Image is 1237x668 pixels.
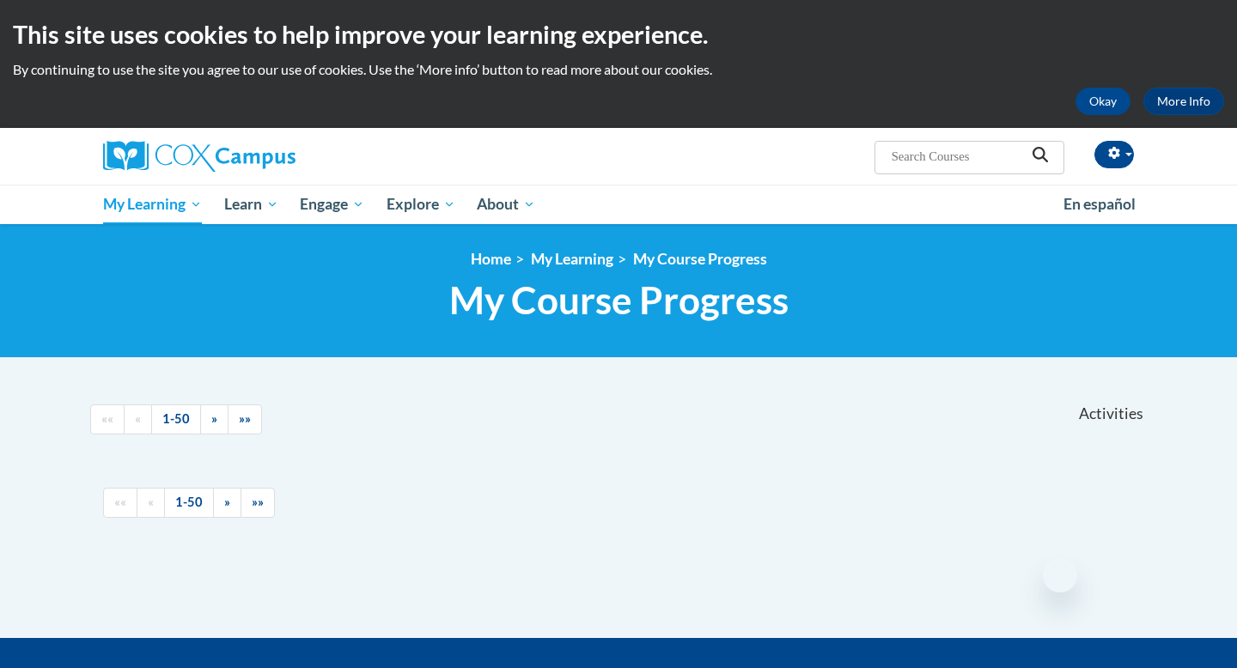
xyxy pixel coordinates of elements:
[241,488,275,518] a: End
[228,404,262,434] a: End
[135,411,141,426] span: «
[92,185,213,224] a: My Learning
[466,185,547,224] a: About
[1043,558,1077,592] iframe: Close message
[124,404,152,434] a: Previous
[101,411,113,426] span: ««
[1052,186,1147,222] a: En español
[151,404,201,434] a: 1-50
[148,495,154,509] span: «
[137,488,165,518] a: Previous
[1079,404,1143,423] span: Activities
[289,185,375,224] a: Engage
[13,17,1224,52] h2: This site uses cookies to help improve your learning experience.
[252,495,264,509] span: »»
[633,250,767,268] a: My Course Progress
[1076,88,1130,115] button: Okay
[1094,141,1134,168] button: Account Settings
[103,141,296,172] img: Cox Campus
[375,185,466,224] a: Explore
[300,194,364,215] span: Engage
[471,250,511,268] a: Home
[1027,146,1053,168] button: Search
[103,141,430,172] a: Cox Campus
[213,185,289,224] a: Learn
[103,194,202,215] span: My Learning
[449,277,789,323] span: My Course Progress
[90,404,125,434] a: Begining
[200,404,229,434] a: Next
[164,488,214,518] a: 1-50
[114,495,126,509] span: ««
[531,250,613,268] a: My Learning
[1063,195,1136,213] span: En español
[103,488,137,518] a: Begining
[13,60,1224,79] p: By continuing to use the site you agree to our use of cookies. Use the ‘More info’ button to read...
[224,194,278,215] span: Learn
[211,411,217,426] span: »
[477,194,535,215] span: About
[890,146,1027,167] input: Search Courses
[77,185,1160,224] div: Main menu
[387,194,455,215] span: Explore
[224,495,230,509] span: »
[213,488,241,518] a: Next
[239,411,251,426] span: »»
[1143,88,1224,115] a: More Info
